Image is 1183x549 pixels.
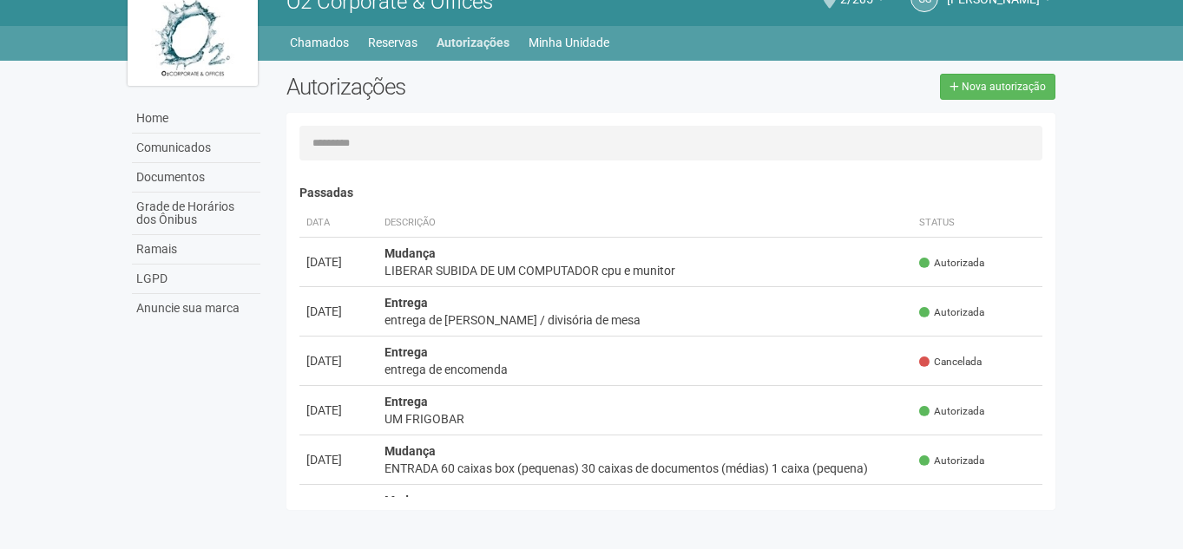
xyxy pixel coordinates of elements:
div: UM FRIGOBAR [384,410,906,428]
a: Autorizações [437,30,509,55]
div: entrega de [PERSON_NAME] / divisória de mesa [384,311,906,329]
strong: Mudança [384,493,436,507]
span: Autorizada [919,454,984,468]
th: Status [912,209,1042,238]
div: [DATE] [306,451,371,468]
div: ENTRADA 60 caixas box (pequenas) 30 caixas de documentos (médias) 1 caixa (pequena) [384,460,906,477]
a: Anuncie sua marca [132,294,260,323]
div: entrega de encomenda [384,361,906,378]
span: Autorizada [919,404,984,419]
a: Ramais [132,235,260,265]
a: Comunicados [132,134,260,163]
strong: Mudança [384,444,436,458]
th: Data [299,209,378,238]
span: Nova autorização [962,81,1046,93]
a: Minha Unidade [529,30,609,55]
h2: Autorizações [286,74,658,100]
strong: Entrega [384,296,428,310]
div: [DATE] [306,303,371,320]
a: Nova autorização [940,74,1055,100]
span: Cancelada [919,355,982,369]
a: Reservas [368,30,417,55]
strong: Entrega [384,395,428,408]
th: Descrição [378,209,913,238]
span: Autorizada [919,256,984,271]
h4: Passadas [299,186,1043,199]
a: LGPD [132,265,260,294]
div: LIBERAR SUBIDA DE UM COMPUTADOR cpu e munitor [384,262,906,279]
a: Documentos [132,163,260,193]
a: Chamados [290,30,349,55]
a: Home [132,104,260,134]
div: [DATE] [306,253,371,271]
a: Grade de Horários dos Ônibus [132,193,260,235]
div: [DATE] [306,402,371,419]
div: [DATE] [306,352,371,369]
strong: Mudança [384,246,436,260]
strong: Entrega [384,345,428,359]
span: Autorizada [919,305,984,320]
